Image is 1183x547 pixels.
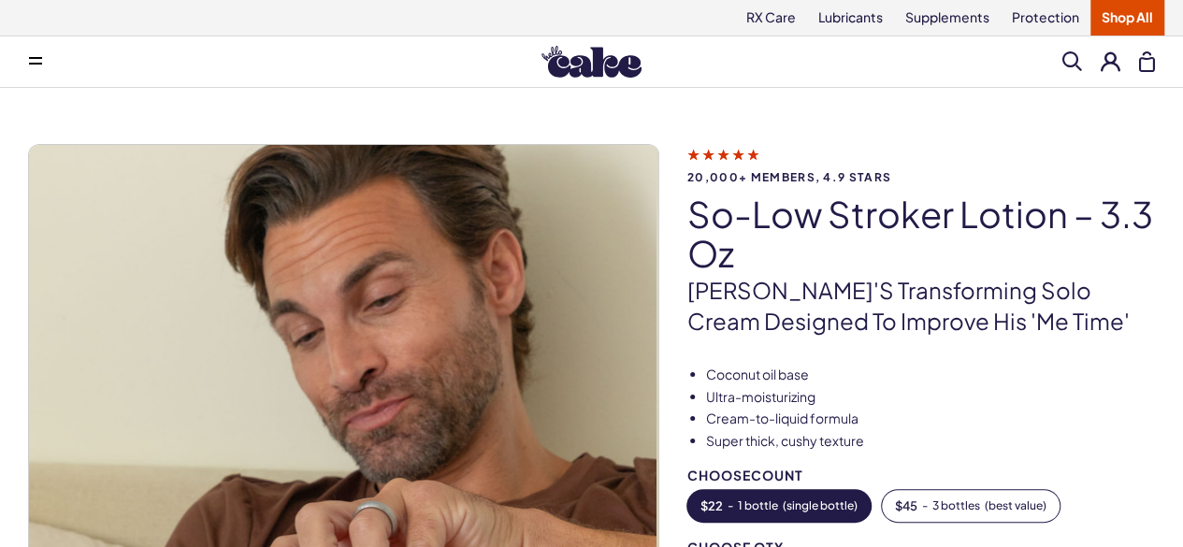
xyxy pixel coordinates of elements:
img: Hello Cake [541,46,642,78]
li: Ultra-moisturizing [706,388,1155,407]
span: $ 45 [895,499,917,512]
p: [PERSON_NAME]'s transforming solo cream designed to improve his 'me time' [687,275,1155,338]
h1: So-Low Stroker Lotion – 3.3 oz [687,194,1155,273]
span: 3 bottles [932,499,980,512]
a: 20,000+ members, 4.9 stars [687,146,1155,183]
span: 1 bottle [738,499,778,512]
span: $ 22 [700,499,723,512]
button: - [687,490,871,522]
span: 20,000+ members, 4.9 stars [687,171,1155,183]
button: - [882,490,1060,522]
li: Cream-to-liquid formula [706,410,1155,428]
div: Choose Count [687,468,1155,482]
span: ( single bottle ) [783,499,858,512]
span: ( best value ) [985,499,1046,512]
li: Super thick, cushy texture [706,432,1155,451]
li: Coconut oil base [706,366,1155,384]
